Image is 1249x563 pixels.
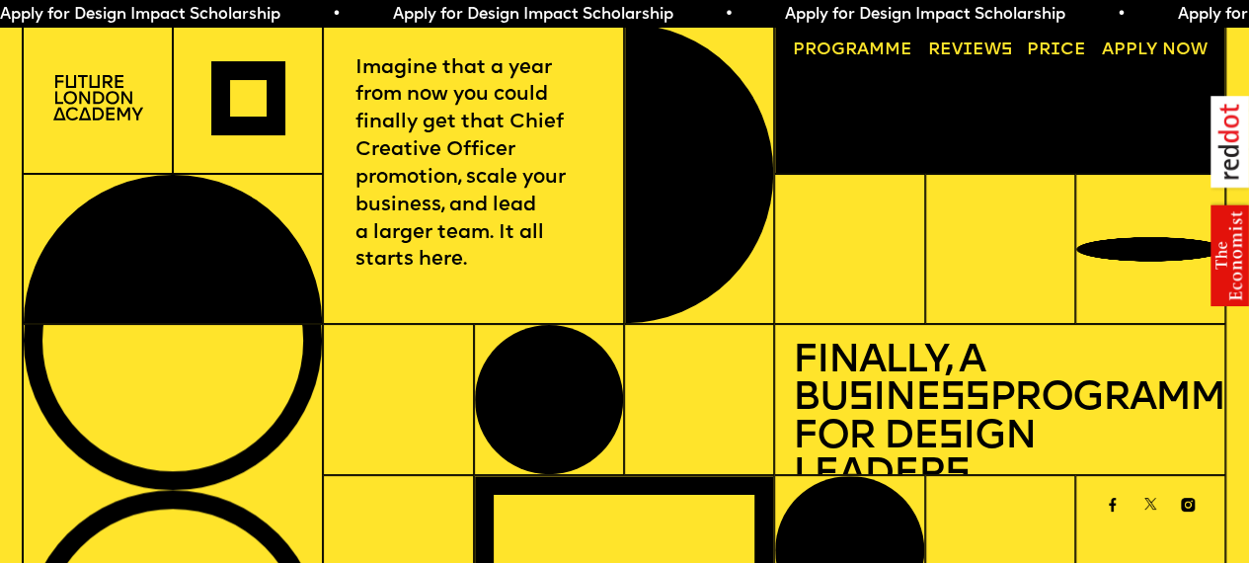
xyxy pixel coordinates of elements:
[716,7,725,23] span: •
[938,418,963,457] span: s
[1093,33,1216,67] a: Apply now
[945,455,970,495] span: s
[355,55,591,276] p: Imagine that a year from now you could finally get that Chief Creative Officer promotion, scale y...
[857,41,869,58] span: a
[848,379,873,419] span: s
[940,379,989,419] span: ss
[1108,7,1117,23] span: •
[1018,33,1095,67] a: Price
[784,33,921,67] a: Programme
[1101,41,1113,58] span: A
[919,33,1021,67] a: Reviews
[324,7,333,23] span: •
[793,343,1208,495] h1: Finally, a Bu ine Programme for De ign Leader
